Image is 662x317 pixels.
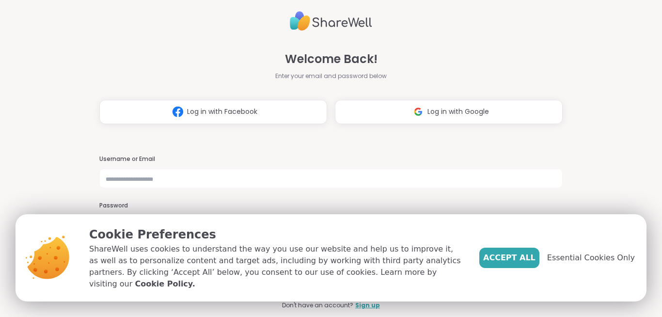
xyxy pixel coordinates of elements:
img: ShareWell Logo [290,7,372,35]
h3: Password [99,202,563,210]
span: Accept All [483,252,536,264]
span: Essential Cookies Only [547,252,635,264]
span: Enter your email and password below [275,72,387,80]
img: ShareWell Logomark [409,103,427,121]
a: Cookie Policy. [135,278,195,290]
a: Sign up [355,301,380,310]
span: Log in with Google [427,107,489,117]
p: ShareWell uses cookies to understand the way you use our website and help us to improve it, as we... [89,243,464,290]
img: ShareWell Logomark [169,103,187,121]
span: Don't have an account? [282,301,353,310]
button: Log in with Facebook [99,100,327,124]
h3: Username or Email [99,155,563,163]
p: Cookie Preferences [89,226,464,243]
button: Accept All [479,248,539,268]
span: Welcome Back! [285,50,378,68]
button: Log in with Google [335,100,563,124]
span: Log in with Facebook [187,107,257,117]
